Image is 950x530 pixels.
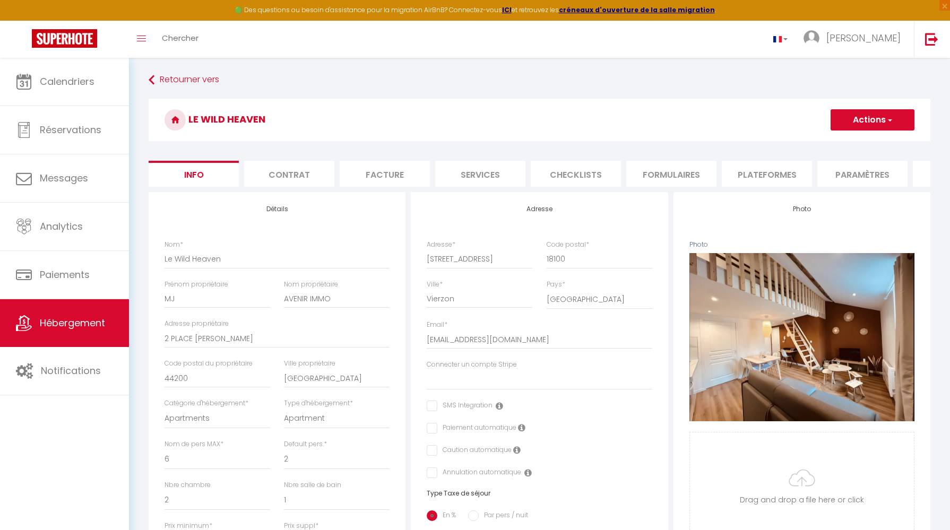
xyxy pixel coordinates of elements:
[437,445,512,457] label: Caution automatique
[547,280,565,290] label: Pays
[162,32,198,44] span: Chercher
[284,439,327,449] label: Default pers.
[826,31,901,45] span: [PERSON_NAME]
[340,161,430,187] li: Facture
[626,161,716,187] li: Formulaires
[427,240,455,250] label: Adresse
[689,240,708,250] label: Photo
[284,280,338,290] label: Nom propriétaire
[427,280,443,290] label: Ville
[165,240,183,250] label: Nom
[165,439,223,449] label: Nom de pers MAX
[165,280,228,290] label: Prénom propriétaire
[40,123,101,136] span: Réservations
[427,360,517,370] label: Connecter un compte Stripe
[427,320,447,330] label: Email
[40,75,94,88] span: Calendriers
[925,32,938,46] img: logout
[154,21,206,58] a: Chercher
[817,161,908,187] li: Paramètres
[284,398,353,409] label: Type d'hébergement
[427,490,652,497] h6: Type Taxe de séjour
[40,220,83,233] span: Analytics
[796,21,914,58] a: ... [PERSON_NAME]
[149,161,239,187] li: Info
[689,205,914,213] h4: Photo
[284,480,341,490] label: Nbre salle de bain
[502,5,512,14] a: ICI
[244,161,334,187] li: Contrat
[531,161,621,187] li: Checklists
[165,398,248,409] label: Catégorie d'hébergement
[32,29,97,48] img: Super Booking
[165,319,229,329] label: Adresse propriétaire
[437,510,456,522] label: En %
[284,359,335,369] label: Ville propriétaire
[149,99,930,141] h3: Le Wild Heaven
[40,316,105,329] span: Hébergement
[804,30,819,46] img: ...
[149,71,930,90] a: Retourner vers
[41,364,101,377] span: Notifications
[165,480,211,490] label: Nbre chambre
[435,161,525,187] li: Services
[165,359,253,369] label: Code postal du propriétaire
[437,423,516,435] label: Paiement automatique
[722,161,812,187] li: Plateformes
[479,510,528,522] label: Par pers / nuit
[165,205,390,213] h4: Détails
[40,268,90,281] span: Paiements
[831,109,914,131] button: Actions
[559,5,715,14] a: créneaux d'ouverture de la salle migration
[547,240,589,250] label: Code postal
[427,205,652,213] h4: Adresse
[40,171,88,185] span: Messages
